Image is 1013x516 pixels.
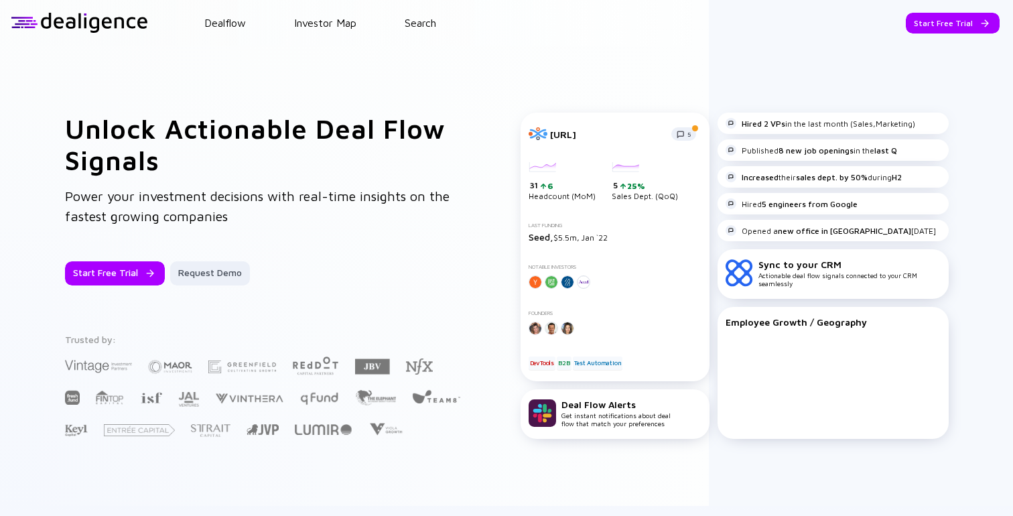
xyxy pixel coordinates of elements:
[758,259,941,287] div: Actionable deal flow signals connected to your CRM seamlessly
[779,145,854,155] strong: 8 new job openings
[140,391,162,403] img: Israel Secondary Fund
[892,172,902,182] strong: H2
[208,361,276,373] img: Greenfield Partners
[247,424,279,435] img: Jerusalem Venture Partners
[557,357,571,370] div: B2B
[355,390,396,405] img: The Elephant
[65,188,450,224] span: Power your investment decisions with real-time insights on the fastest growing companies
[405,17,436,29] a: Search
[215,392,283,405] img: Vinthera
[874,145,897,155] strong: last Q
[406,359,433,375] img: NFX
[148,356,192,378] img: Maor Investments
[178,392,199,407] img: JAL Ventures
[529,162,596,201] div: Headcount (MoM)
[726,118,915,129] div: in the last month (Sales,Marketing)
[906,13,1000,34] button: Start Free Trial
[762,199,858,209] strong: 5 engineers from Google
[294,17,356,29] a: Investor Map
[529,222,701,229] div: Last Funding
[742,172,779,182] strong: Increased
[573,357,622,370] div: Test Automation
[104,424,175,436] img: Entrée Capital
[726,225,936,236] div: Opened a [DATE]
[561,399,671,410] div: Deal Flow Alerts
[529,264,701,270] div: Notable Investors
[530,180,596,191] div: 31
[368,423,403,436] img: Viola Growth
[626,181,645,191] div: 25%
[726,145,897,155] div: Published in the
[546,181,553,191] div: 6
[612,162,678,201] div: Sales Dept. (QoQ)
[170,261,250,285] button: Request Demo
[191,424,230,437] img: Strait Capital
[613,180,678,191] div: 5
[726,172,902,182] div: their during
[529,231,553,243] span: Seed,
[561,399,671,428] div: Get instant notifications about deal flow that match your preferences
[778,226,911,236] strong: new office in [GEOGRAPHIC_DATA]
[355,358,390,375] img: JBV Capital
[65,334,463,345] div: Trusted by:
[529,357,555,370] div: DevTools
[299,390,339,406] img: Q Fund
[65,359,132,374] img: Vintage Investment Partners
[726,316,941,328] div: Employee Growth / Geography
[65,261,165,285] button: Start Free Trial
[292,354,339,376] img: Red Dot Capital Partners
[96,390,124,405] img: FINTOP Capital
[204,17,246,29] a: Dealflow
[796,172,868,182] strong: sales dept. by 50%
[550,129,663,140] div: [URL]
[529,310,701,316] div: Founders
[295,424,352,435] img: Lumir Ventures
[65,424,88,437] img: Key1 Capital
[726,198,858,209] div: Hired
[758,259,941,270] div: Sync to your CRM
[65,113,467,176] h1: Unlock Actionable Deal Flow Signals
[412,389,460,403] img: Team8
[529,231,701,243] div: $5.5m, Jan `22
[742,119,785,129] strong: Hired 2 VPs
